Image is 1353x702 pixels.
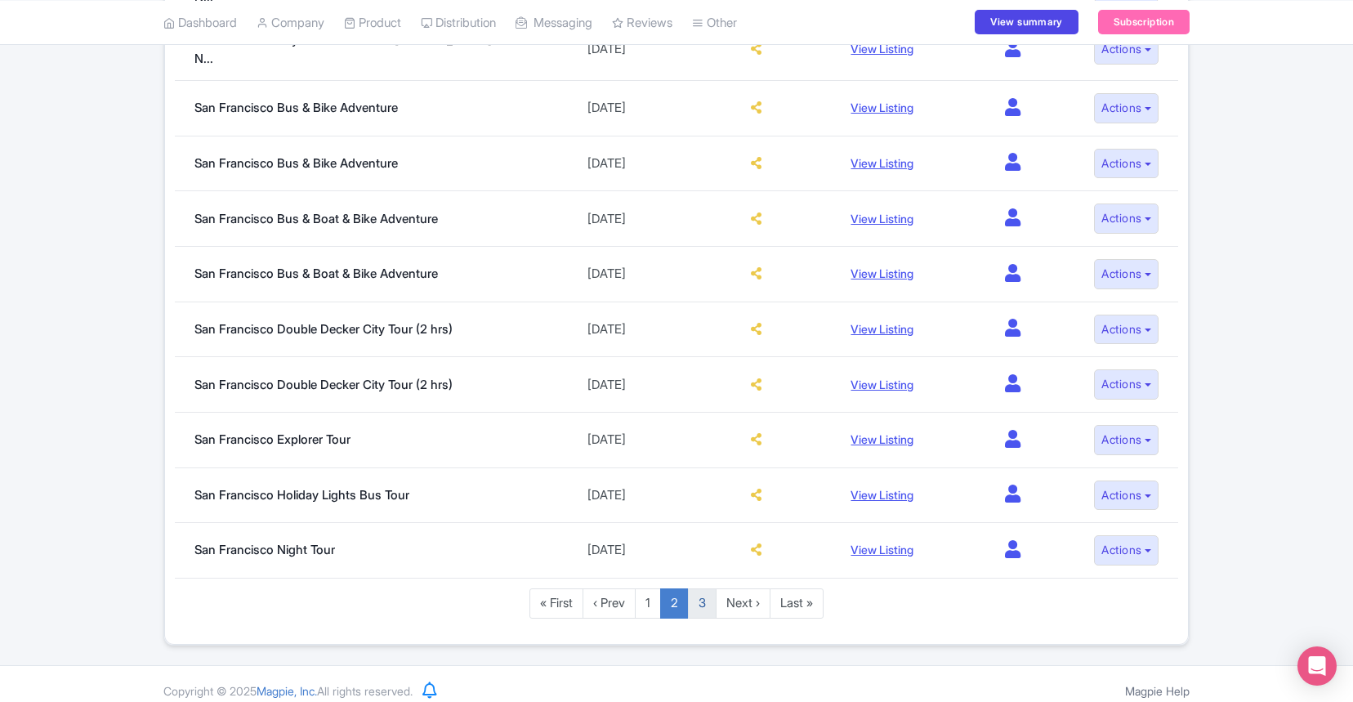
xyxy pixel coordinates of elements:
a: Next › [716,588,770,619]
a: Last » [770,588,824,619]
a: San Francisco Bus & Boat & Bike Adventure [194,211,438,226]
a: Magpie Help [1125,684,1190,698]
button: Actions [1094,535,1159,566]
div: Open Intercom Messenger [1297,646,1337,686]
button: Actions [1094,315,1159,345]
button: Actions [1094,203,1159,234]
a: View Listing [851,101,913,114]
a: View Listing [851,432,913,446]
td: [DATE] [532,191,681,247]
button: Actions [1094,425,1159,455]
a: View Listing [851,322,913,336]
button: Actions [1094,34,1159,65]
td: [DATE] [532,302,681,357]
td: [DATE] [532,247,681,302]
a: 2 [660,588,689,619]
button: Actions [1094,481,1159,511]
a: « First [529,588,583,619]
a: San Francisco Double Decker City Tour (2 hrs) [194,321,453,337]
a: Subscription [1098,10,1190,34]
a: View Listing [851,378,913,391]
td: [DATE] [532,81,681,136]
a: San Francisco Night Tour [194,542,335,557]
button: Actions [1094,369,1159,400]
a: View Listing [851,488,913,502]
a: San Francisco Bay Cruise & Double [PERSON_NAME] N... [194,32,492,66]
button: Actions [1094,259,1159,289]
a: 3 [688,588,717,619]
td: [DATE] [532,357,681,413]
a: View Listing [851,42,913,56]
a: ‹ Prev [583,588,636,619]
td: [DATE] [532,467,681,523]
a: San Francisco Double Decker City Tour (2 hrs) [194,377,453,392]
td: [DATE] [532,523,681,579]
a: San Francisco Holiday Lights Bus Tour [194,487,409,503]
a: San Francisco Explorer Tour [194,431,351,447]
td: [DATE] [532,19,681,81]
td: [DATE] [532,136,681,191]
a: View summary [975,10,1078,34]
a: 1 [635,588,661,619]
a: View Listing [851,266,913,280]
button: Actions [1094,149,1159,179]
td: [DATE] [532,413,681,468]
div: Copyright © 2025 All rights reserved. [154,682,422,700]
a: View Listing [851,543,913,557]
a: San Francisco Bus & Bike Adventure [194,100,398,115]
a: San Francisco Bus & Boat & Bike Adventure [194,266,438,281]
a: View Listing [851,212,913,226]
span: Magpie, Inc. [257,684,317,698]
a: View Listing [851,156,913,170]
a: San Francisco Bus & Bike Adventure [194,155,398,171]
button: Actions [1094,93,1159,123]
